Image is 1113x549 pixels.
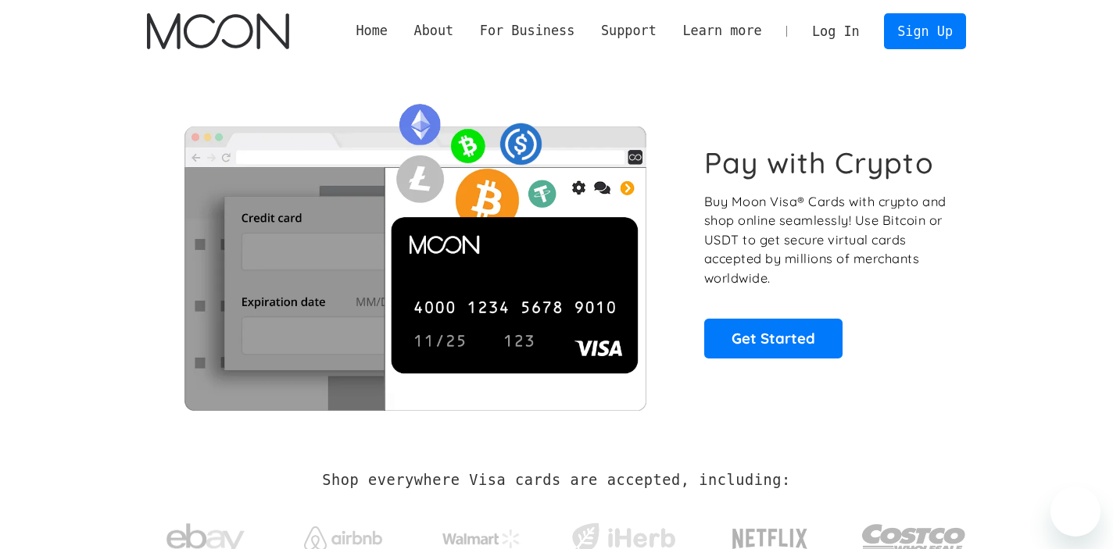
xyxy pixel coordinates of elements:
[147,93,682,410] img: Moon Cards let you spend your crypto anywhere Visa is accepted.
[147,13,288,49] img: Moon Logo
[799,14,872,48] a: Log In
[1050,487,1100,537] iframe: Pulsante per aprire la finestra di messaggistica
[442,529,521,548] img: Walmart
[682,21,761,41] div: Learn more
[601,21,657,41] div: Support
[670,21,775,41] div: Learn more
[322,472,790,489] h2: Shop everywhere Visa cards are accepted, including:
[704,145,934,180] h1: Pay with Crypto
[401,21,467,41] div: About
[343,21,401,41] a: Home
[467,21,588,41] div: For Business
[480,21,574,41] div: For Business
[704,192,949,288] p: Buy Moon Visa® Cards with crypto and shop online seamlessly! Use Bitcoin or USDT to get secure vi...
[704,319,843,358] a: Get Started
[414,21,454,41] div: About
[884,13,965,48] a: Sign Up
[588,21,669,41] div: Support
[147,13,288,49] a: home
